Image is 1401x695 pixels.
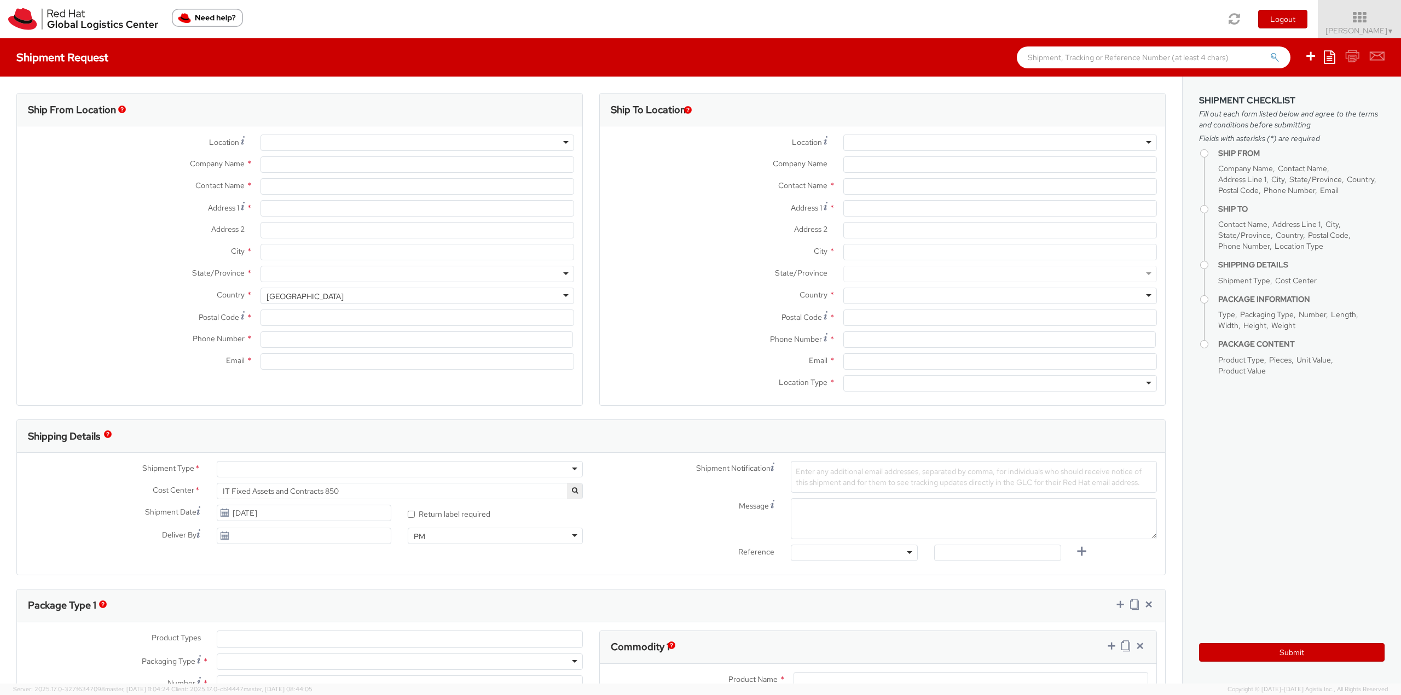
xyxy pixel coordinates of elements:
[1218,261,1385,269] h4: Shipping Details
[153,484,194,497] span: Cost Center
[167,678,195,688] span: Number
[1272,219,1321,229] span: Address Line 1
[728,674,778,684] span: Product Name
[1271,320,1295,330] span: Weight
[1218,230,1271,240] span: State/Province
[778,180,827,190] span: Contact Name
[1199,133,1385,144] span: Fields with asterisks (*) are required
[223,486,577,496] span: IT Fixed Assets and Contracts 850
[796,466,1142,487] span: Enter any additional email addresses, separated by comma, for individuals who should receive noti...
[244,685,312,693] span: master, [DATE] 08:44:05
[190,159,245,168] span: Company Name
[408,511,415,518] input: Return label required
[1199,108,1385,130] span: Fill out each form listed below and agree to the terms and conditions before submitting
[1218,355,1264,365] span: Product Type
[1299,309,1326,319] span: Number
[611,641,670,652] h3: Commodity 1
[217,483,583,499] span: IT Fixed Assets and Contracts 850
[28,600,96,611] h3: Package Type 1
[152,633,201,643] span: Product Types
[142,463,194,475] span: Shipment Type
[1228,685,1388,694] span: Copyright © [DATE]-[DATE] Agistix Inc., All Rights Reserved
[1289,174,1342,184] span: State/Province
[1325,26,1394,36] span: [PERSON_NAME]
[414,531,425,542] div: PM
[1218,309,1235,319] span: Type
[814,246,827,256] span: City
[192,268,245,278] span: State/Province
[738,547,774,557] span: Reference
[16,51,108,63] h4: Shipment Request
[142,656,195,666] span: Packaging Type
[1218,205,1385,213] h4: Ship To
[28,431,100,442] h3: Shipping Details
[1387,27,1394,36] span: ▼
[8,8,158,30] img: rh-logistics-00dfa346123c4ec078e1.svg
[1218,340,1385,348] h4: Package Content
[1308,230,1348,240] span: Postal Code
[145,506,196,518] span: Shipment Date
[1347,174,1374,184] span: Country
[231,246,245,256] span: City
[794,224,827,234] span: Address 2
[696,463,771,474] span: Shipment Notification
[1331,309,1356,319] span: Length
[1218,163,1273,173] span: Company Name
[1276,230,1303,240] span: Country
[800,290,827,300] span: Country
[1218,149,1385,157] h4: Ship From
[1269,355,1292,365] span: Pieces
[208,203,239,213] span: Address 1
[1271,174,1284,184] span: City
[199,312,239,322] span: Postal Code
[105,685,170,693] span: master, [DATE] 11:04:24
[162,529,196,541] span: Deliver By
[1325,219,1339,229] span: City
[1017,46,1290,68] input: Shipment, Tracking or Reference Number (at least 4 chars)
[809,355,827,365] span: Email
[1275,276,1317,285] span: Cost Center
[1240,309,1294,319] span: Packaging Type
[408,507,492,519] label: Return label required
[781,312,822,322] span: Postal Code
[1264,185,1315,195] span: Phone Number
[1296,355,1331,365] span: Unit Value
[1218,295,1385,303] h4: Package Information
[211,224,245,234] span: Address 2
[1275,241,1323,251] span: Location Type
[193,334,245,343] span: Phone Number
[217,290,245,300] span: Country
[770,334,822,344] span: Phone Number
[792,137,822,147] span: Location
[195,180,245,190] span: Contact Name
[611,104,686,115] h3: Ship To Location
[739,501,769,511] span: Message
[226,355,245,365] span: Email
[791,203,822,213] span: Address 1
[172,9,243,27] button: Need help?
[1199,643,1385,662] button: Submit
[1278,163,1327,173] span: Contact Name
[1258,10,1307,28] button: Logout
[775,268,827,278] span: State/Province
[1218,219,1267,229] span: Contact Name
[1218,320,1238,330] span: Width
[1320,185,1339,195] span: Email
[779,377,827,387] span: Location Type
[28,104,116,115] h3: Ship From Location
[1218,276,1270,285] span: Shipment Type
[1218,366,1266,376] span: Product Value
[1243,320,1266,330] span: Height
[1218,185,1259,195] span: Postal Code
[1199,96,1385,106] h3: Shipment Checklist
[209,137,239,147] span: Location
[13,685,170,693] span: Server: 2025.17.0-327f6347098
[1218,174,1266,184] span: Address Line 1
[171,685,312,693] span: Client: 2025.17.0-cb14447
[1218,241,1270,251] span: Phone Number
[267,291,344,302] div: [GEOGRAPHIC_DATA]
[773,159,827,168] span: Company Name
